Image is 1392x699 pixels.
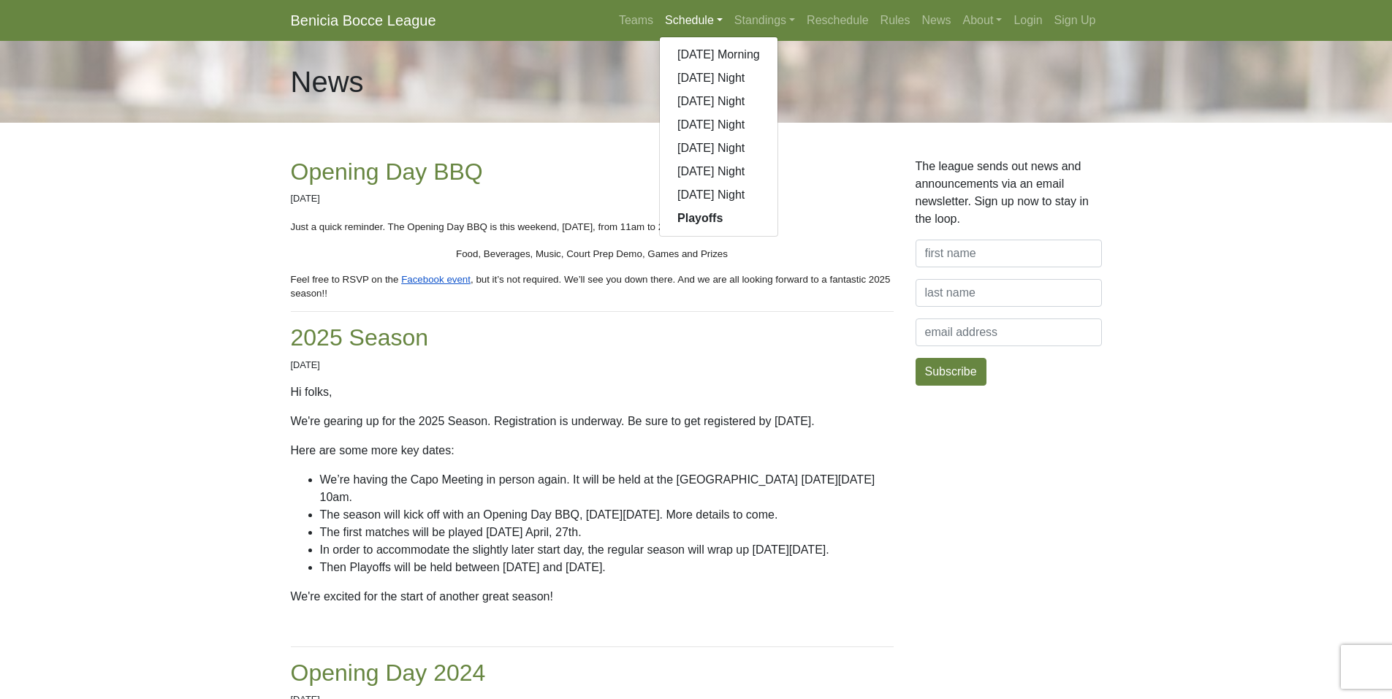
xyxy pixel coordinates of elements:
a: [DATE] Night [660,137,777,160]
p: Hi folks, [291,383,894,401]
a: Sign Up [1049,6,1102,35]
span: Feel free to RSVP on the [291,274,399,285]
a: Standings [729,6,801,35]
a: [DATE] Night [660,183,777,207]
span: , but it’s not required. We’ll see you down there. And we are all looking forward to a fantastic ... [291,274,894,299]
span: Food, Beverages, Music, Court Prep Demo, Games and Prizes [456,248,728,259]
a: Opening Day BBQ [291,158,483,185]
a: Opening Day 2024 [291,660,486,686]
a: [DATE] Night [660,66,777,90]
a: News [916,6,957,35]
input: first name [916,240,1102,267]
h1: News [291,64,364,99]
strong: Playoffs [677,212,723,224]
input: last name [916,279,1102,307]
a: Benicia Bocce League [291,6,436,35]
a: Facebook event [398,272,471,285]
p: The league sends out news and announcements via an email newsletter. Sign up now to stay in the l... [916,158,1102,228]
a: About [957,6,1008,35]
p: [DATE] [291,191,894,205]
li: We’re having the Capo Meeting in person again. It will be held at the [GEOGRAPHIC_DATA] [DATE][DA... [320,471,894,506]
a: [DATE] Night [660,113,777,137]
a: Reschedule [801,6,875,35]
li: The season will kick off with an Opening Day BBQ, [DATE][DATE]. More details to come. [320,506,894,524]
a: [DATE] Night [660,160,777,183]
p: We're excited for the start of another great season! [291,588,894,606]
span: Facebook event [401,274,471,285]
span: Just a quick reminder. The Opening Day BBQ is this weekend, [DATE], from 11am to 2pm. Festivities... [291,221,762,232]
a: Teams [613,6,659,35]
a: Login [1008,6,1048,35]
li: The first matches will be played [DATE] April, 27th. [320,524,894,541]
p: Here are some more key dates: [291,442,894,459]
p: We're gearing up for the 2025 Season. Registration is underway. Be sure to get registered by [DATE]. [291,413,894,430]
button: Subscribe [916,358,986,386]
a: Schedule [659,6,729,35]
p: [DATE] [291,358,894,372]
div: Schedule [659,37,778,237]
a: [DATE] Morning [660,43,777,66]
a: Rules [875,6,916,35]
a: Playoffs [660,207,777,230]
a: 2025 Season [291,324,429,351]
li: In order to accommodate the slightly later start day, the regular season will wrap up [DATE][DATE]. [320,541,894,559]
a: [DATE] Night [660,90,777,113]
input: email [916,318,1102,346]
li: Then Playoffs will be held between [DATE] and [DATE]. [320,559,894,576]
